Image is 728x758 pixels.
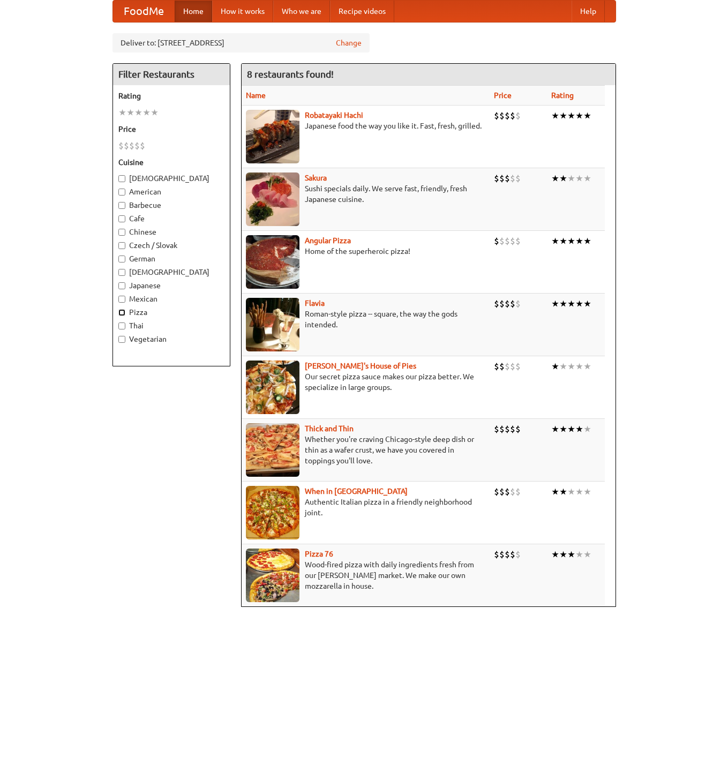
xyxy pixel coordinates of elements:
li: ★ [567,298,575,310]
li: ★ [583,361,591,372]
li: $ [118,140,124,152]
b: Thick and Thin [305,424,354,433]
li: $ [515,361,521,372]
li: $ [510,235,515,247]
li: ★ [583,172,591,184]
a: Rating [551,91,574,100]
a: Change [336,37,362,48]
li: ★ [575,172,583,184]
li: ★ [559,423,567,435]
li: $ [505,486,510,498]
input: American [118,189,125,196]
li: ★ [551,298,559,310]
p: Japanese food the way you like it. Fast, fresh, grilled. [246,121,486,131]
li: $ [494,486,499,498]
li: ★ [551,423,559,435]
li: ★ [551,361,559,372]
li: ★ [559,486,567,498]
li: $ [494,110,499,122]
img: thick.jpg [246,423,299,477]
li: ★ [118,107,126,118]
input: Czech / Slovak [118,242,125,249]
p: Wood-fired pizza with daily ingredients fresh from our [PERSON_NAME] market. We make our own mozz... [246,559,486,591]
a: Who we are [273,1,330,22]
li: ★ [583,110,591,122]
li: $ [494,549,499,560]
img: luigis.jpg [246,361,299,414]
li: $ [494,235,499,247]
label: Cafe [118,213,224,224]
h4: Filter Restaurants [113,64,230,85]
h5: Rating [118,91,224,101]
a: Sakura [305,174,327,182]
input: Vegetarian [118,336,125,343]
input: [DEMOGRAPHIC_DATA] [118,269,125,276]
li: ★ [551,172,559,184]
li: ★ [575,298,583,310]
a: Home [175,1,212,22]
a: [PERSON_NAME]'s House of Pies [305,362,416,370]
p: Home of the superheroic pizza! [246,246,486,257]
li: $ [499,172,505,184]
li: $ [505,298,510,310]
li: $ [499,298,505,310]
label: Pizza [118,307,224,318]
li: $ [140,140,145,152]
li: ★ [583,549,591,560]
p: Authentic Italian pizza in a friendly neighborhood joint. [246,497,486,518]
li: ★ [575,423,583,435]
label: [DEMOGRAPHIC_DATA] [118,173,224,184]
li: $ [510,486,515,498]
label: Japanese [118,280,224,291]
a: Name [246,91,266,100]
li: ★ [583,235,591,247]
li: ★ [575,235,583,247]
li: ★ [559,235,567,247]
li: $ [510,172,515,184]
li: ★ [551,486,559,498]
li: ★ [567,235,575,247]
li: $ [129,140,134,152]
li: $ [510,298,515,310]
a: When in [GEOGRAPHIC_DATA] [305,487,408,496]
li: $ [494,423,499,435]
p: Whether you're craving Chicago-style deep dish or thin as a wafer crust, we have you covered in t... [246,434,486,466]
li: $ [505,110,510,122]
a: Pizza 76 [305,550,333,558]
input: Japanese [118,282,125,289]
li: $ [505,549,510,560]
a: Angular Pizza [305,236,351,245]
li: $ [494,298,499,310]
li: $ [505,235,510,247]
li: $ [510,549,515,560]
li: $ [505,423,510,435]
li: ★ [559,361,567,372]
li: $ [515,423,521,435]
a: Robatayaki Hachi [305,111,363,119]
li: $ [515,298,521,310]
label: Czech / Slovak [118,240,224,251]
img: flavia.jpg [246,298,299,351]
h5: Price [118,124,224,134]
input: Pizza [118,309,125,316]
label: Mexican [118,294,224,304]
p: Roman-style pizza -- square, the way the gods intended. [246,309,486,330]
li: ★ [583,423,591,435]
li: ★ [567,423,575,435]
li: $ [515,486,521,498]
li: $ [505,361,510,372]
li: ★ [559,298,567,310]
label: American [118,186,224,197]
h5: Cuisine [118,157,224,168]
li: $ [134,140,140,152]
a: How it works [212,1,273,22]
a: Recipe videos [330,1,394,22]
a: Flavia [305,299,325,307]
label: Barbecue [118,200,224,211]
a: Price [494,91,512,100]
input: [DEMOGRAPHIC_DATA] [118,175,125,182]
li: $ [494,172,499,184]
img: angular.jpg [246,235,299,289]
